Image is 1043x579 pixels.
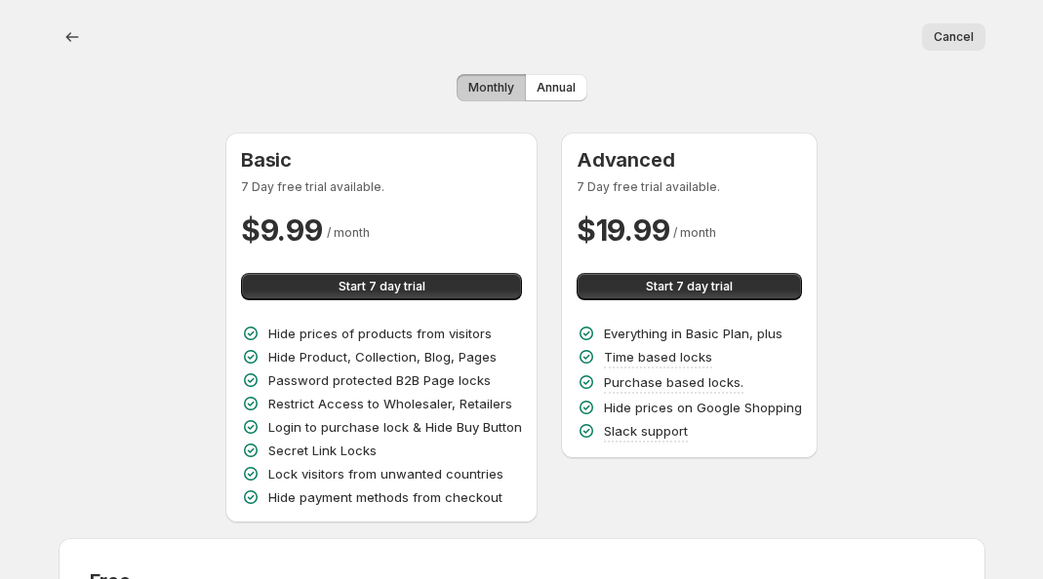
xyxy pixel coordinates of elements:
[673,225,716,240] span: / month
[604,324,782,343] p: Everything in Basic Plan, plus
[604,372,743,392] p: Purchase based locks.
[577,179,802,195] p: 7 Day free trial available.
[268,464,503,483] p: Lock visitors from unwanted countries
[268,417,522,437] p: Login to purchase lock & Hide Buy Button
[457,74,526,101] button: Monthly
[468,80,514,96] span: Monthly
[577,148,802,172] h3: Advanced
[577,211,669,250] h2: $ 19.99
[241,179,522,195] p: 7 Day free trial available.
[577,273,802,300] button: Start 7 day trial
[604,421,688,441] p: Slack support
[241,273,522,300] button: Start 7 day trial
[339,279,425,294] span: Start 7 day trial
[268,487,502,507] p: Hide payment methods from checkout
[268,324,492,343] p: Hide prices of products from visitors
[537,80,576,96] span: Annual
[604,398,802,417] p: Hide prices on Google Shopping
[604,347,712,367] p: Time based locks
[268,441,377,460] p: Secret Link Locks
[268,370,491,390] p: Password protected B2B Page locks
[934,29,974,45] span: Cancel
[268,347,497,367] p: Hide Product, Collection, Blog, Pages
[922,23,985,51] button: Cancel
[525,74,587,101] button: Annual
[241,148,522,172] h3: Basic
[268,394,512,413] p: Restrict Access to Wholesaler, Retailers
[241,211,323,250] h2: $ 9.99
[327,225,370,240] span: / month
[59,23,86,51] button: Back
[646,279,733,294] span: Start 7 day trial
